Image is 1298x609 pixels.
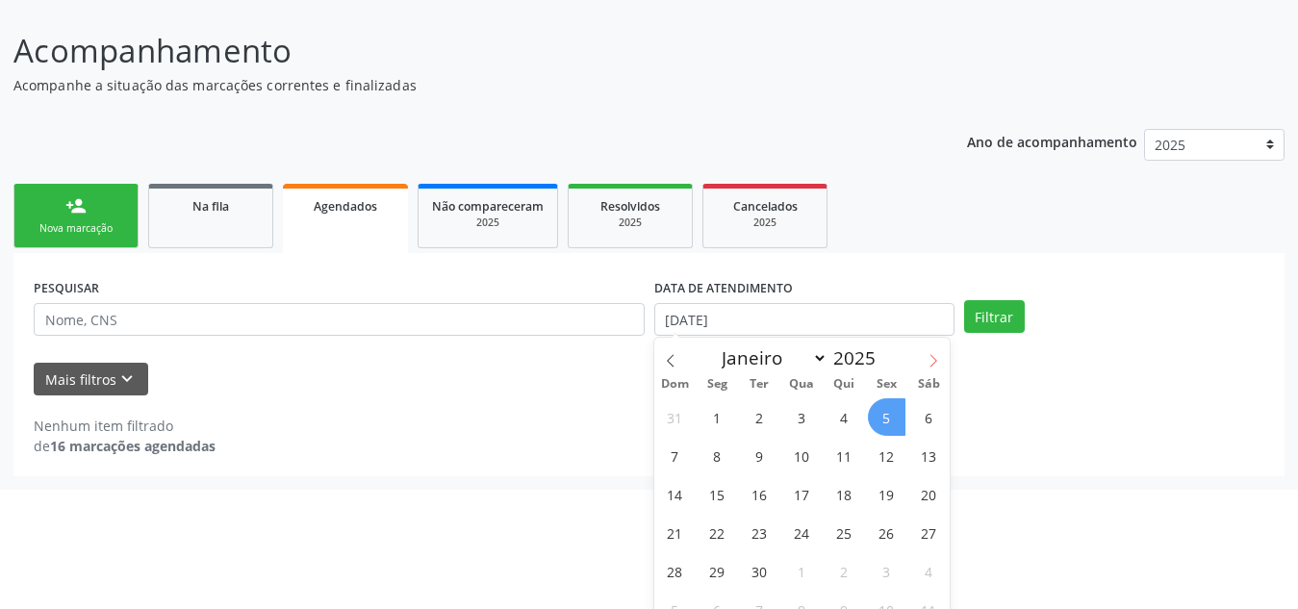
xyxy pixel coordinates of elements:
i: keyboard_arrow_down [116,368,138,390]
input: Year [827,345,891,370]
select: Month [713,344,828,371]
input: Selecione um intervalo [654,303,954,336]
div: 2025 [717,216,813,230]
span: Sex [865,378,907,391]
span: Resolvidos [600,198,660,215]
strong: 16 marcações agendadas [50,437,216,455]
span: Agendados [314,198,377,215]
span: Setembro 11, 2025 [826,437,863,474]
div: de [34,436,216,456]
span: Setembro 24, 2025 [783,514,821,551]
div: 2025 [432,216,544,230]
span: Setembro 19, 2025 [868,475,905,513]
span: Setembro 22, 2025 [699,514,736,551]
span: Setembro 6, 2025 [910,398,948,436]
span: Setembro 5, 2025 [868,398,905,436]
p: Ano de acompanhamento [967,129,1137,153]
span: Setembro 30, 2025 [741,552,778,590]
span: Não compareceram [432,198,544,215]
span: Seg [696,378,738,391]
span: Setembro 27, 2025 [910,514,948,551]
span: Na fila [192,198,229,215]
span: Outubro 1, 2025 [783,552,821,590]
div: person_add [65,195,87,216]
span: Outubro 2, 2025 [826,552,863,590]
p: Acompanhe a situação das marcações correntes e finalizadas [13,75,904,95]
span: Setembro 4, 2025 [826,398,863,436]
span: Outubro 4, 2025 [910,552,948,590]
span: Setembro 14, 2025 [656,475,694,513]
div: 2025 [582,216,678,230]
span: Setembro 3, 2025 [783,398,821,436]
button: Mais filtroskeyboard_arrow_down [34,363,148,396]
span: Setembro 18, 2025 [826,475,863,513]
div: Nova marcação [28,221,124,236]
div: Nenhum item filtrado [34,416,216,436]
span: Setembro 8, 2025 [699,437,736,474]
span: Setembro 16, 2025 [741,475,778,513]
span: Setembro 2, 2025 [741,398,778,436]
span: Setembro 28, 2025 [656,552,694,590]
span: Setembro 15, 2025 [699,475,736,513]
span: Setembro 10, 2025 [783,437,821,474]
span: Qua [780,378,823,391]
span: Dom [654,378,697,391]
span: Outubro 3, 2025 [868,552,905,590]
label: PESQUISAR [34,273,99,303]
span: Setembro 1, 2025 [699,398,736,436]
span: Setembro 23, 2025 [741,514,778,551]
span: Setembro 9, 2025 [741,437,778,474]
span: Setembro 26, 2025 [868,514,905,551]
input: Nome, CNS [34,303,645,336]
span: Setembro 13, 2025 [910,437,948,474]
p: Acompanhamento [13,27,904,75]
span: Agosto 31, 2025 [656,398,694,436]
span: Sáb [907,378,950,391]
span: Setembro 20, 2025 [910,475,948,513]
span: Setembro 7, 2025 [656,437,694,474]
label: DATA DE ATENDIMENTO [654,273,793,303]
span: Setembro 25, 2025 [826,514,863,551]
span: Setembro 29, 2025 [699,552,736,590]
span: Qui [823,378,865,391]
span: Cancelados [733,198,798,215]
span: Setembro 12, 2025 [868,437,905,474]
span: Setembro 21, 2025 [656,514,694,551]
button: Filtrar [964,300,1025,333]
span: Ter [738,378,780,391]
span: Setembro 17, 2025 [783,475,821,513]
